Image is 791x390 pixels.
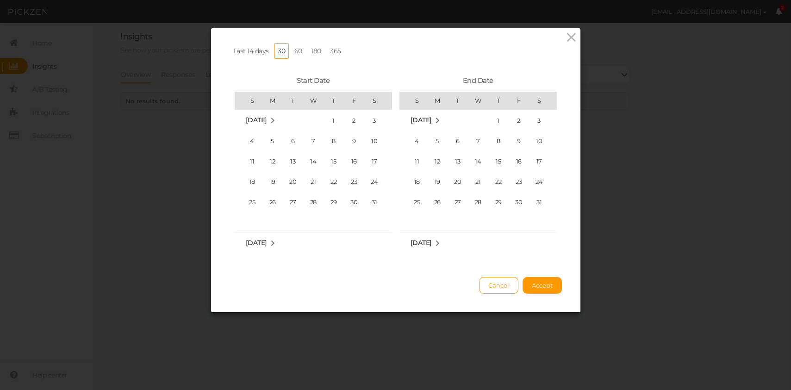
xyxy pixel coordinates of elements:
[530,132,548,150] span: 10
[243,193,262,211] span: 25
[364,192,392,212] td: Saturday January 31 1880
[428,193,447,211] span: 26
[489,172,508,191] span: 22
[488,171,509,192] td: Thursday January 22 1880
[304,193,323,211] span: 28
[408,132,426,150] span: 4
[262,171,283,192] td: Monday January 19 1880
[324,172,343,191] span: 22
[262,131,283,151] td: Monday January 5 1880
[364,110,392,131] td: Saturday January 3 1880
[468,151,488,171] td: Wednesday January 14 1880
[291,43,306,59] a: 60
[399,151,557,171] tr: Week 3
[399,192,557,212] tr: Week 5
[324,91,344,110] th: T
[246,116,267,124] span: [DATE]
[488,91,509,110] th: T
[529,91,557,110] th: S
[468,131,488,151] td: Wednesday January 7 1880
[344,151,364,171] td: Friday January 16 1880
[364,171,392,192] td: Saturday January 24 1880
[399,131,427,151] td: Sunday January 4 1880
[324,132,343,150] span: 8
[344,91,364,110] th: F
[509,171,529,192] td: Friday January 23 1880
[235,151,262,171] td: Sunday January 11 1880
[468,171,488,192] td: Wednesday January 21 1880
[510,152,528,170] span: 16
[235,192,392,212] tr: Week 5
[427,151,448,171] td: Monday January 12 1880
[235,151,392,171] tr: Week 3
[345,172,363,191] span: 23
[469,193,487,211] span: 28
[428,172,447,191] span: 19
[408,172,426,191] span: 18
[284,152,302,170] span: 13
[509,151,529,171] td: Friday January 16 1880
[411,239,432,247] span: [DATE]
[468,91,488,110] th: W
[448,192,468,212] td: Tuesday January 27 1880
[399,110,468,131] td: January 1880
[233,47,269,55] span: Last 14 days
[344,192,364,212] td: Friday January 30 1880
[263,193,282,211] span: 26
[399,151,427,171] td: Sunday January 11 1880
[365,172,384,191] span: 24
[399,171,557,192] tr: Week 4
[530,152,548,170] span: 17
[235,110,303,131] td: January 1880
[243,132,262,150] span: 4
[365,111,384,130] span: 3
[509,192,529,212] td: Friday January 30 1880
[469,152,487,170] span: 14
[489,193,508,211] span: 29
[297,76,330,85] span: Start Date
[529,171,557,192] td: Saturday January 24 1880
[304,172,323,191] span: 21
[448,171,468,192] td: Tuesday January 20 1880
[530,111,548,130] span: 3
[303,91,324,110] th: W
[324,152,343,170] span: 15
[408,152,426,170] span: 11
[326,43,345,59] a: 365
[448,152,467,170] span: 13
[532,282,553,289] span: Accept
[263,172,282,191] span: 19
[235,212,392,233] tr: Week undefined
[235,233,392,253] td: February 1880
[529,192,557,212] td: Saturday January 31 1880
[510,172,528,191] span: 23
[263,152,282,170] span: 12
[510,111,528,130] span: 2
[469,132,487,150] span: 7
[235,171,262,192] td: Sunday January 18 1880
[284,193,302,211] span: 27
[324,110,344,131] td: Thursday January 1 1880
[399,212,557,233] tr: Week undefined
[344,110,364,131] td: Friday January 2 1880
[283,192,303,212] td: Tuesday January 27 1880
[399,91,427,110] th: S
[399,131,557,151] tr: Week 2
[523,277,562,294] button: Accept
[304,152,323,170] span: 14
[283,91,303,110] th: T
[344,131,364,151] td: Friday January 9 1880
[283,131,303,151] td: Tuesday January 6 1880
[529,151,557,171] td: Saturday January 17 1880
[243,172,262,191] span: 18
[463,76,493,85] span: End Date
[399,233,557,253] tr: Week undefined
[262,192,283,212] td: Monday January 26 1880
[488,192,509,212] td: Thursday January 29 1880
[303,171,324,192] td: Wednesday January 21 1880
[529,110,557,131] td: Saturday January 3 1880
[509,131,529,151] td: Friday January 9 1880
[324,171,344,192] td: Thursday January 22 1880
[509,91,529,110] th: F
[235,171,392,192] tr: Week 4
